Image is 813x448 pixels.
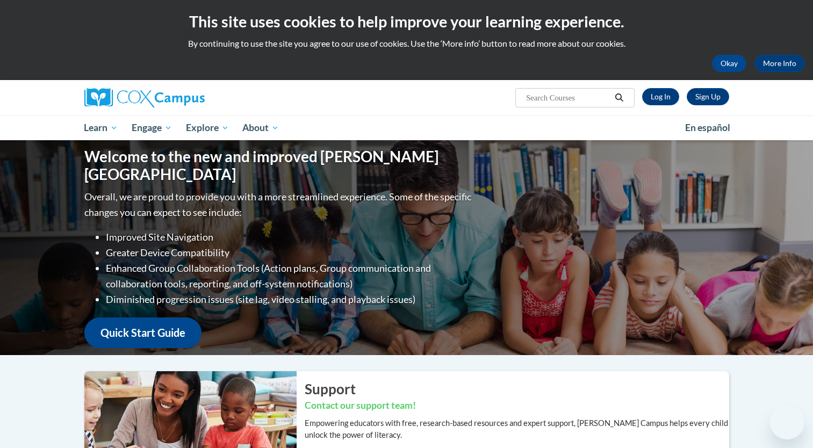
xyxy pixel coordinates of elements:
[106,245,474,261] li: Greater Device Compatibility
[84,121,118,134] span: Learn
[84,88,205,107] img: Cox Campus
[68,115,745,140] div: Main menu
[687,88,729,105] a: Register
[132,121,172,134] span: Engage
[305,379,729,399] h2: Support
[77,115,125,140] a: Learn
[770,405,804,439] iframe: Button to launch messaging window
[242,121,279,134] span: About
[106,229,474,245] li: Improved Site Navigation
[84,88,289,107] a: Cox Campus
[712,55,746,72] button: Okay
[179,115,236,140] a: Explore
[611,91,627,104] button: Search
[84,189,474,220] p: Overall, we are proud to provide you with a more streamlined experience. Some of the specific cha...
[305,399,729,413] h3: Contact our support team!
[525,91,611,104] input: Search Courses
[106,261,474,292] li: Enhanced Group Collaboration Tools (Action plans, Group communication and collaboration tools, re...
[8,11,805,32] h2: This site uses cookies to help improve your learning experience.
[685,122,730,133] span: En español
[678,117,737,139] a: En español
[186,121,229,134] span: Explore
[125,115,179,140] a: Engage
[84,317,202,348] a: Quick Start Guide
[8,38,805,49] p: By continuing to use the site you agree to our use of cookies. Use the ‘More info’ button to read...
[235,115,286,140] a: About
[642,88,679,105] a: Log In
[106,292,474,307] li: Diminished progression issues (site lag, video stalling, and playback issues)
[754,55,805,72] a: More Info
[84,148,474,184] h1: Welcome to the new and improved [PERSON_NAME][GEOGRAPHIC_DATA]
[305,417,729,441] p: Empowering educators with free, research-based resources and expert support, [PERSON_NAME] Campus...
